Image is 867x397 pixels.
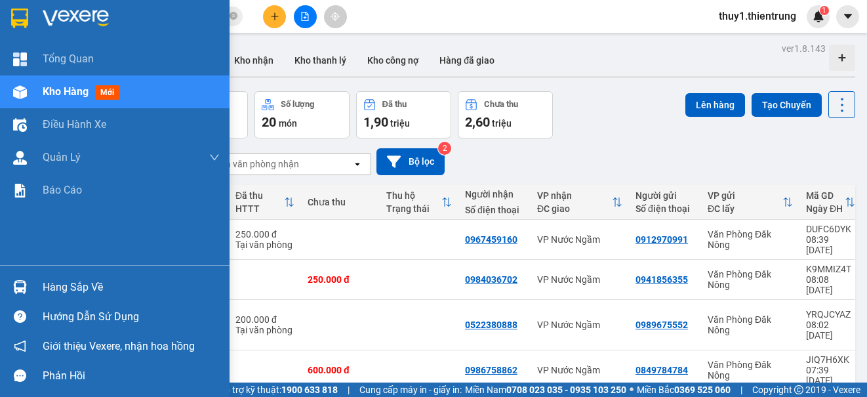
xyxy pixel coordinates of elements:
svg: open [352,159,363,169]
div: Số lượng [281,100,314,109]
span: ⚪️ [630,387,634,392]
span: plus [270,12,279,21]
button: Bộ lọc [376,148,445,175]
button: Tạo Chuyến [752,93,822,117]
button: Chưa thu2,60 triệu [458,91,553,138]
span: Miền Nam [465,383,626,397]
span: triệu [390,118,410,129]
div: Trạng thái [386,203,441,214]
div: Tạo kho hàng mới [829,45,855,71]
th: Toggle SortBy [701,185,799,220]
span: món [279,118,297,129]
div: 0849784784 [635,365,688,375]
span: caret-down [842,10,854,22]
div: Số điện thoại [465,205,524,215]
div: Chưa thu [308,197,373,207]
div: 200.000 đ [235,314,294,325]
button: aim [324,5,347,28]
div: HTTT [235,203,284,214]
strong: 0369 525 060 [674,385,731,395]
div: 0967459160 [465,234,517,245]
div: Mã GD [806,190,845,201]
img: dashboard-icon [13,52,27,66]
div: Chọn văn phòng nhận [209,157,299,171]
span: close-circle [230,12,237,20]
div: Chưa thu [484,100,518,109]
button: Hàng đã giao [429,45,505,76]
div: Người gửi [635,190,695,201]
button: file-add [294,5,317,28]
span: thuy1.thientrung [708,8,807,24]
div: 08:02 [DATE] [806,320,855,341]
span: Cung cấp máy in - giấy in: [359,383,462,397]
div: 07:39 [DATE] [806,365,855,386]
div: 250.000 đ [308,274,373,285]
div: Văn Phòng Đăk Nông [708,269,793,290]
span: question-circle [14,310,26,323]
div: 0912970991 [635,234,688,245]
button: Kho công nợ [357,45,429,76]
img: warehouse-icon [13,118,27,132]
div: VP Nước Ngầm [537,320,622,330]
div: VP gửi [708,190,782,201]
span: notification [14,340,26,352]
span: Hỗ trợ kỹ thuật: [218,383,338,397]
img: solution-icon [13,184,27,198]
div: Đã thu [235,190,284,201]
div: 0986758862 [465,365,517,375]
span: down [209,152,220,163]
span: aim [331,12,340,21]
span: file-add [300,12,310,21]
div: Người nhận [465,189,524,199]
sup: 2 [438,142,451,155]
span: Tổng Quan [43,51,94,67]
div: VP Nước Ngầm [537,274,622,285]
div: YRQJCYAZ [806,309,855,320]
div: Tại văn phòng [235,325,294,335]
button: plus [263,5,286,28]
div: Ngày ĐH [806,203,845,214]
div: Văn Phòng Đăk Nông [708,360,793,381]
button: caret-down [836,5,859,28]
th: Toggle SortBy [531,185,629,220]
div: ĐC lấy [708,203,782,214]
img: warehouse-icon [13,85,27,99]
span: Quản Lý [43,149,81,165]
button: Lên hàng [685,93,745,117]
img: warehouse-icon [13,151,27,165]
div: VP Nước Ngầm [537,234,622,245]
div: 08:08 [DATE] [806,274,855,295]
div: Phản hồi [43,366,220,386]
img: logo-vxr [11,9,28,28]
div: 08:39 [DATE] [806,234,855,255]
div: 0941856355 [635,274,688,285]
span: | [740,383,742,397]
button: Kho thanh lý [284,45,357,76]
div: Văn Phòng Đăk Nông [708,314,793,335]
button: Kho nhận [224,45,284,76]
span: 1,90 [363,114,388,130]
div: Hàng sắp về [43,278,220,297]
span: | [348,383,350,397]
span: triệu [492,118,512,129]
div: DUFC6DYK [806,224,855,234]
span: mới [95,85,119,100]
span: Kho hàng [43,85,89,98]
span: Điều hành xe [43,116,106,133]
div: Thu hộ [386,190,441,201]
sup: 1 [820,6,829,15]
span: 20 [262,114,276,130]
span: 2,60 [465,114,490,130]
strong: 1900 633 818 [281,385,338,395]
div: K9MMIZ4T [806,264,855,274]
div: ver 1.8.143 [782,41,826,56]
span: Báo cáo [43,182,82,198]
div: Số điện thoại [635,203,695,214]
span: close-circle [230,10,237,23]
div: Tại văn phòng [235,240,294,250]
div: 250.000 đ [235,229,294,240]
span: copyright [794,385,803,394]
img: warehouse-icon [13,280,27,294]
img: icon-new-feature [813,10,824,22]
button: Số lượng20món [254,91,350,138]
